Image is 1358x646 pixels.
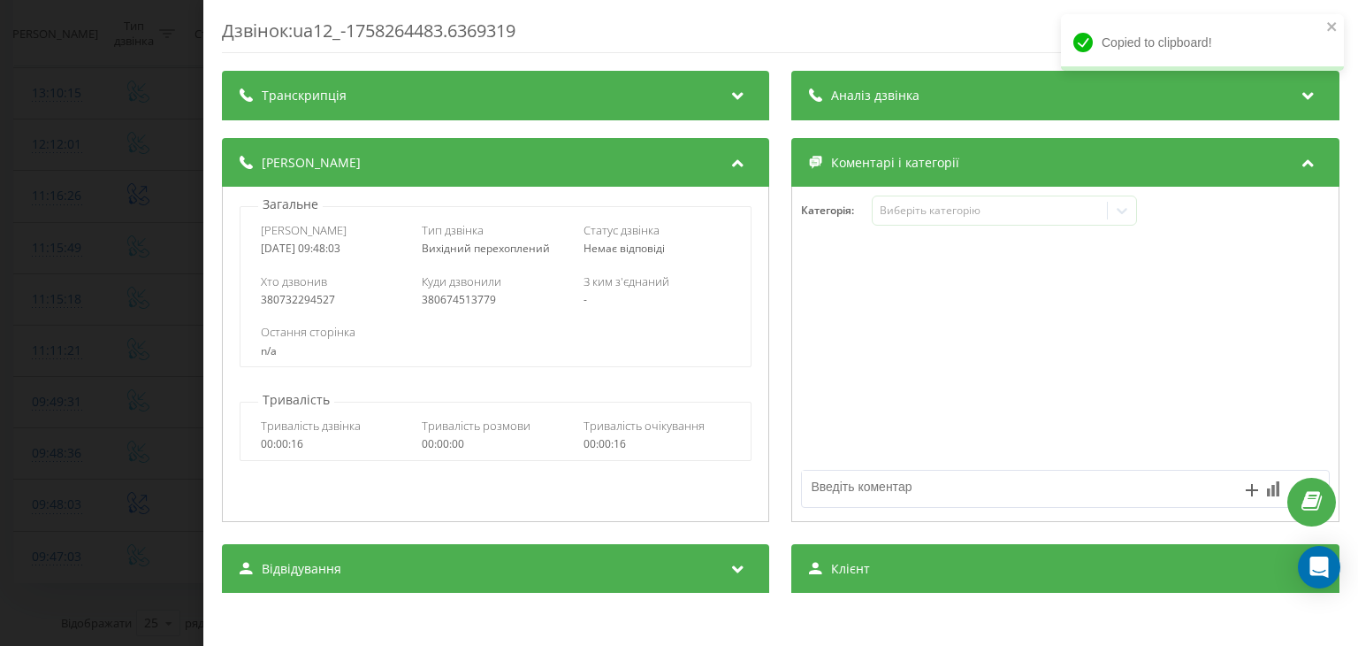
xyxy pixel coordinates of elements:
span: Тривалість розмови [423,418,531,434]
div: 380674513779 [423,294,570,306]
span: Куди дзвонили [423,273,502,289]
div: Дзвінок : ua12_-1758264483.6369319 [222,19,1339,53]
div: n/a [261,345,730,358]
div: [DATE] 09:48:03 [261,242,408,255]
span: З ким з'єднаний [584,273,669,289]
span: Хто дзвонив [261,273,327,289]
span: Вихідний перехоплений [423,241,551,256]
div: 00:00:16 [261,438,408,450]
p: Загальне [258,196,323,213]
span: Немає відповіді [584,241,665,256]
p: Тривалість [258,391,334,409]
span: [PERSON_NAME] [262,154,361,172]
div: Copied to clipboard! [1061,14,1344,71]
span: Тривалість дзвінка [261,418,361,434]
div: 00:00:16 [584,438,731,450]
button: close [1326,19,1339,36]
span: Клієнт [832,560,871,578]
span: Транскрипція [262,87,347,104]
div: Open Intercom Messenger [1298,546,1340,588]
div: Виберіть категорію [880,204,1101,218]
div: - [584,294,731,306]
span: Тип дзвінка [423,222,484,238]
span: [PERSON_NAME] [261,222,347,238]
div: 380732294527 [261,294,408,306]
span: Статус дзвінка [584,222,660,238]
span: Тривалість очікування [584,418,705,434]
h4: Категорія : [802,204,873,217]
div: 00:00:00 [423,438,570,450]
span: Аналіз дзвінка [832,87,920,104]
span: Коментарі і категорії [832,154,960,172]
span: Відвідування [262,560,341,578]
span: Остання сторінка [261,324,355,340]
